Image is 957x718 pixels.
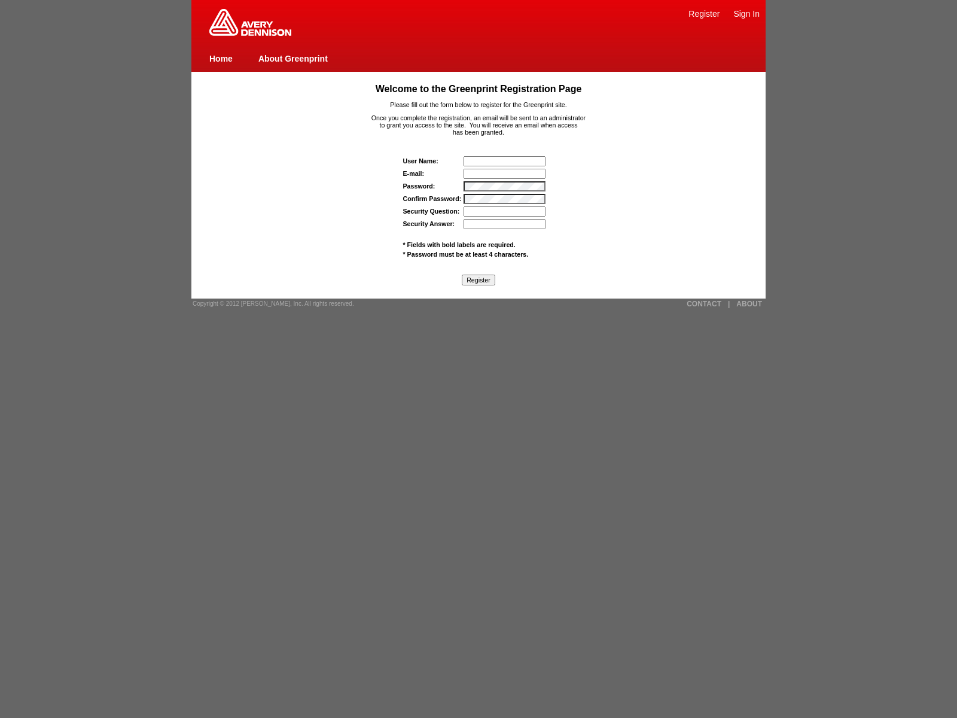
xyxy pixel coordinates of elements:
[403,208,460,215] label: Security Question:
[209,9,291,36] img: Home
[403,220,455,227] label: Security Answer:
[403,251,529,258] span: * Password must be at least 4 characters.
[403,195,462,202] label: Confirm Password:
[215,114,743,136] p: Once you complete the registration, an email will be sent to an administrator to grant you access...
[462,275,495,285] input: Register
[733,9,760,19] a: Sign In
[403,170,425,177] label: E-mail:
[209,30,291,37] a: Greenprint
[258,54,328,63] a: About Greenprint
[215,101,743,108] p: Please fill out the form below to register for the Greenprint site.
[736,300,762,308] a: ABOUT
[403,182,435,190] label: Password:
[728,300,730,308] a: |
[403,157,438,165] strong: User Name:
[215,84,743,95] h1: Welcome to the Greenprint Registration Page
[209,54,233,63] a: Home
[403,241,516,248] span: * Fields with bold labels are required.
[687,300,721,308] a: CONTACT
[193,300,354,307] span: Copyright © 2012 [PERSON_NAME], Inc. All rights reserved.
[688,9,720,19] a: Register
